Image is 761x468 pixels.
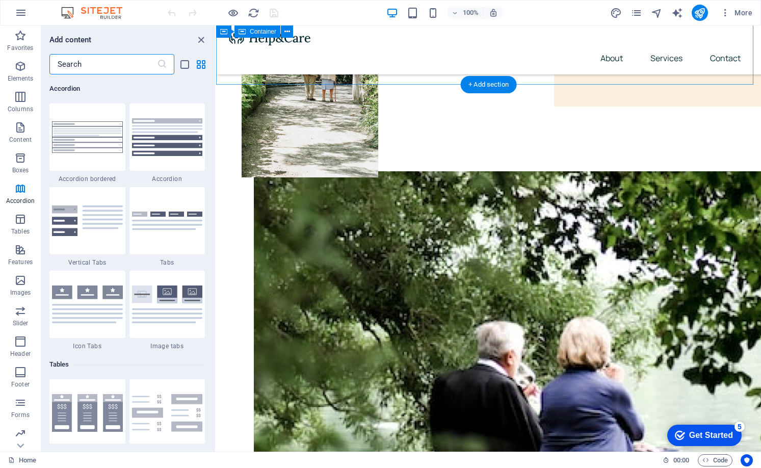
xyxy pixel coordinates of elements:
input: Search [49,54,157,74]
span: Accordion [129,175,205,183]
div: Accordion bordered [49,103,125,183]
i: Pages (Ctrl+Alt+S) [631,7,642,19]
button: text_generator [671,7,684,19]
a: Click to cancel selection. Double-click to open Pages [8,454,36,466]
img: Editor Logo [59,7,135,19]
span: Icon Tabs [49,342,125,350]
h6: Tables [49,358,205,371]
div: Vertical Tabs [49,187,125,267]
p: Header [10,350,31,358]
p: Accordion [6,197,35,205]
span: Tabs [129,258,205,267]
i: On resize automatically adjust zoom level to fit chosen device. [489,8,498,17]
p: Images [10,289,31,297]
span: More [720,8,752,18]
div: + Add section [460,76,517,93]
button: reload [247,7,259,19]
p: Elements [8,74,34,83]
button: navigator [651,7,663,19]
i: Design (Ctrl+Alt+Y) [610,7,622,19]
img: accordion.svg [132,118,203,156]
button: close panel [195,34,207,46]
button: publish [692,5,708,21]
i: Reload page [248,7,259,19]
span: Image tabs [129,342,205,350]
button: Usercentrics [741,454,753,466]
i: Publish [694,7,705,19]
h6: 100% [462,7,479,19]
button: pages [631,7,643,19]
p: Footer [11,380,30,388]
h6: Session time [663,454,690,466]
p: Columns [8,105,33,113]
i: AI Writer [671,7,683,19]
p: Boxes [12,166,29,174]
button: design [610,7,622,19]
div: 5 [75,2,86,12]
button: More [716,5,756,21]
i: Navigator [651,7,663,19]
button: Click here to leave preview mode and continue editing [227,7,239,19]
p: Forms [11,411,30,419]
h6: Add content [49,34,92,46]
p: Content [9,136,32,144]
span: : [680,456,682,464]
div: Get Started 5 items remaining, 0% complete [8,5,83,27]
span: Container [250,29,276,35]
img: pricing-lists.svg [132,394,203,432]
p: Tables [11,227,30,236]
img: accordion-tabs.svg [132,212,203,230]
button: Code [698,454,732,466]
h6: Accordion [49,83,205,95]
span: Code [702,454,728,466]
div: Icon Tabs [49,271,125,350]
span: 00 00 [673,454,689,466]
span: Accordion bordered [49,175,125,183]
button: grid-view [195,58,207,70]
div: Get Started [30,11,74,20]
span: Vertical Tabs [49,258,125,267]
button: 100% [447,7,483,19]
img: accordion-icon-tabs.svg [52,285,123,323]
div: Accordion [129,103,205,183]
p: Favorites [7,44,33,52]
img: accordion-vertical-tabs.svg [52,205,123,236]
p: Features [8,258,33,266]
img: accordion-bordered.svg [52,121,123,153]
p: Slider [13,319,29,327]
div: Tabs [129,187,205,267]
div: Image tabs [129,271,205,350]
img: plans.svg [52,394,123,432]
button: list-view [178,58,191,70]
img: image-tabs-accordion.svg [132,285,203,323]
